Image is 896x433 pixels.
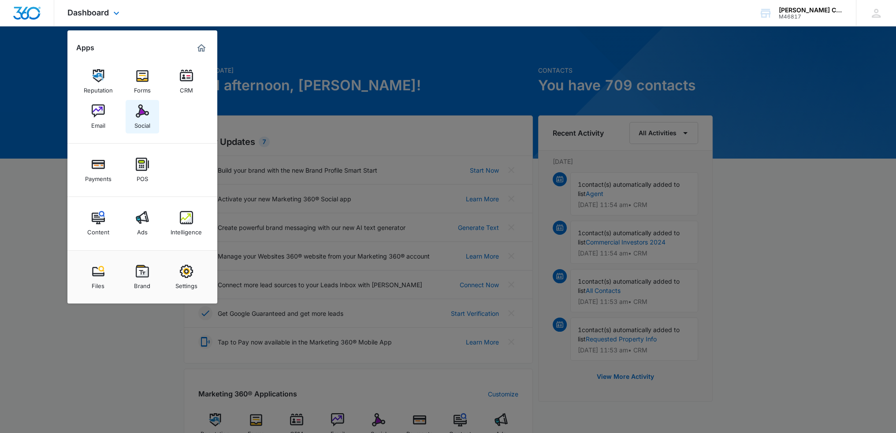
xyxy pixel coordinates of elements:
a: Marketing 360® Dashboard [194,41,208,55]
a: Intelligence [170,207,203,240]
div: Payments [85,171,112,182]
div: Intelligence [171,224,202,236]
div: Content [87,224,109,236]
div: Forms [134,82,151,94]
a: Reputation [82,65,115,98]
div: account id [779,14,843,20]
a: POS [126,153,159,187]
a: Email [82,100,115,133]
a: Ads [126,207,159,240]
div: Files [92,278,104,289]
div: POS [137,171,148,182]
div: Brand [134,278,150,289]
div: Social [134,118,150,129]
span: Dashboard [67,8,109,17]
div: account name [779,7,843,14]
a: Payments [82,153,115,187]
div: Settings [175,278,197,289]
div: Ads [137,224,148,236]
a: CRM [170,65,203,98]
a: Content [82,207,115,240]
a: Social [126,100,159,133]
a: Files [82,260,115,294]
h2: Apps [76,44,94,52]
a: Forms [126,65,159,98]
a: Brand [126,260,159,294]
div: Reputation [84,82,113,94]
a: Settings [170,260,203,294]
div: CRM [180,82,193,94]
div: Email [91,118,105,129]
